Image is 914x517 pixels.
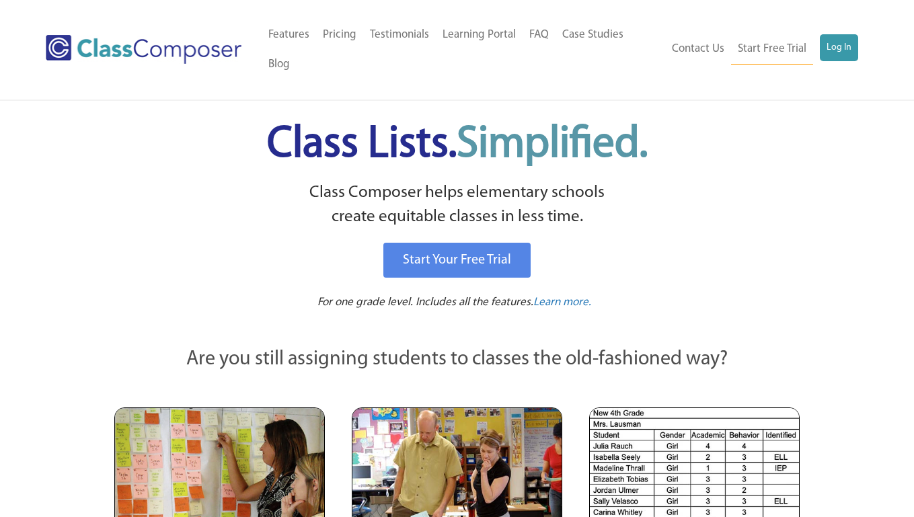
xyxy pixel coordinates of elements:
p: Class Composer helps elementary schools create equitable classes in less time. [112,181,802,230]
a: Learn more. [533,294,591,311]
span: Learn more. [533,296,591,308]
a: Pricing [316,20,363,50]
a: Learning Portal [436,20,523,50]
a: Features [262,20,316,50]
nav: Header Menu [262,20,663,79]
a: Log In [820,34,858,61]
a: Start Free Trial [731,34,813,65]
span: Class Lists. [267,123,648,167]
span: Simplified. [457,123,648,167]
a: Blog [262,50,297,79]
img: Class Composer [46,35,241,64]
nav: Header Menu [662,34,858,65]
a: Start Your Free Trial [383,243,531,278]
a: Case Studies [556,20,630,50]
a: FAQ [523,20,556,50]
a: Testimonials [363,20,436,50]
a: Contact Us [665,34,731,64]
span: Start Your Free Trial [403,253,511,267]
p: Are you still assigning students to classes the old-fashioned way? [114,345,800,374]
span: For one grade level. Includes all the features. [317,296,533,308]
